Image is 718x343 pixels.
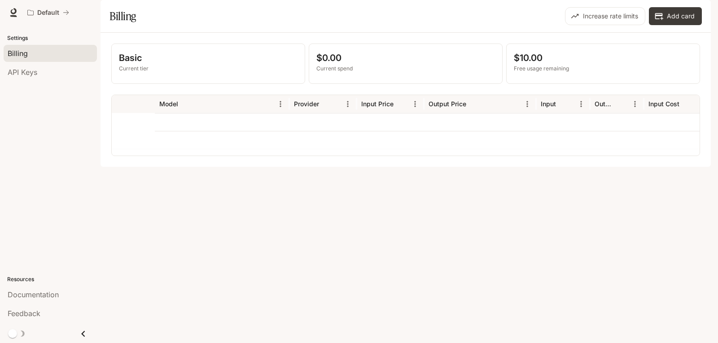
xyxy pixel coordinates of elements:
[467,97,481,111] button: Sort
[648,100,679,108] div: Input Cost
[316,65,495,73] p: Current spend
[361,100,394,108] div: Input Price
[179,97,193,111] button: Sort
[514,51,692,65] p: $10.00
[595,100,614,108] div: Output
[119,65,298,73] p: Current tier
[274,97,287,111] button: Menu
[320,97,333,111] button: Sort
[23,4,73,22] button: All workspaces
[119,51,298,65] p: Basic
[37,9,59,17] p: Default
[159,100,178,108] div: Model
[408,97,422,111] button: Menu
[429,100,466,108] div: Output Price
[680,97,694,111] button: Sort
[557,97,570,111] button: Sort
[565,7,645,25] button: Increase rate limits
[521,97,534,111] button: Menu
[294,100,319,108] div: Provider
[394,97,408,111] button: Sort
[109,7,136,25] h1: Billing
[541,100,556,108] div: Input
[341,97,355,111] button: Menu
[514,65,692,73] p: Free usage remaining
[696,97,709,111] button: Menu
[649,7,702,25] button: Add card
[615,97,628,111] button: Sort
[316,51,495,65] p: $0.00
[574,97,588,111] button: Menu
[628,97,642,111] button: Menu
